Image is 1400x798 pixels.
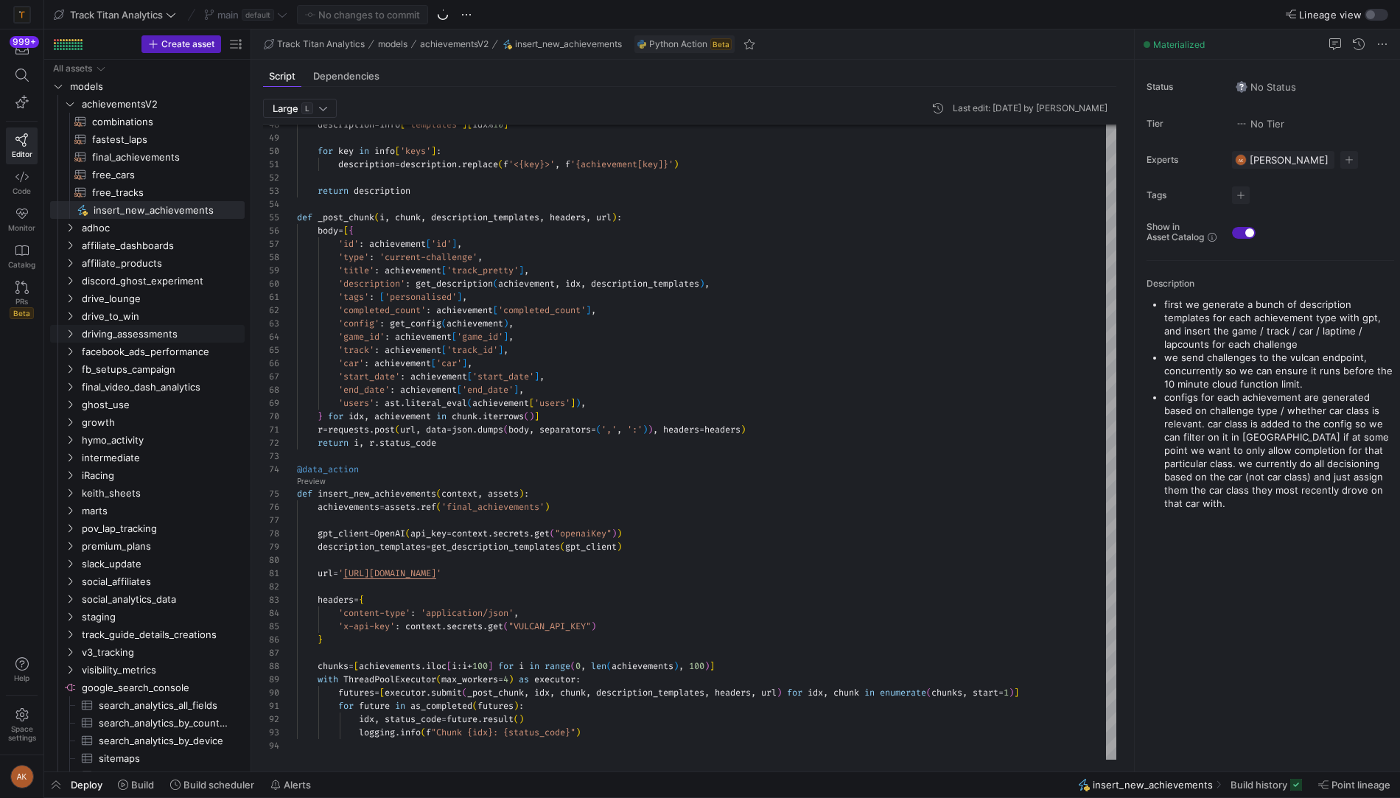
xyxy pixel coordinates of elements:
div: 59 [263,264,279,277]
button: No statusNo Status [1232,77,1300,97]
div: Press SPACE to select this row. [50,113,245,130]
button: insert_new_achievements [498,35,626,53]
span: free_tracks​​​​​​​​​​ [92,184,228,201]
a: insert_new_achievements​​​​​ [50,201,245,219]
span: Code [13,186,31,195]
button: AK [6,761,38,792]
span: Help [13,673,31,682]
div: Press SPACE to select this row. [50,360,245,378]
span: 'game_id' [457,331,503,343]
div: 51 [263,158,279,171]
span: [ [426,238,431,250]
span: 'current-challenge' [379,251,477,263]
div: 62 [263,304,279,317]
div: Press SPACE to select this row. [50,396,245,413]
div: 61 [263,290,279,304]
span: replace [462,158,498,170]
div: Press SPACE to select this row. [50,183,245,201]
span: Experts [1147,155,1220,165]
p: we send challenges to the vulcan endpoint, concurrently so we can ensure it runs before the 10 mi... [1164,351,1394,391]
div: 65 [263,343,279,357]
span: achievement [498,278,555,290]
span: search_analytics_by_device​​​​​​​​​ [99,732,228,749]
a: PRsBeta [6,275,38,325]
span: : [374,265,379,276]
span: : [436,145,441,157]
a: search_analytics_all_fields​​​​​​​​​ [50,696,245,714]
span: Show in Asset Catalog [1147,222,1204,242]
span: = [395,158,400,170]
span: '<{key}>' [508,158,555,170]
span: 'track' [338,344,374,356]
img: undefined [637,40,646,49]
span: : [369,291,374,303]
span: achievement [369,238,426,250]
span: Catalog [8,260,35,269]
span: 'description' [338,278,405,290]
span: v3_tracking [82,644,242,661]
span: discord_ghost_experiment [82,273,242,290]
button: models [374,35,411,53]
div: 69 [263,396,279,410]
span: description [354,185,410,197]
span: Tier [1147,119,1220,129]
span: Track Titan Analytics [70,9,163,21]
span: facebook_ads_performance [82,343,242,360]
span: ] [519,265,524,276]
span: description_templates [431,211,539,223]
span: : [400,371,405,382]
div: Press SPACE to select this row. [50,254,245,272]
div: 64 [263,330,279,343]
span: 'id' [431,238,452,250]
div: 49 [263,131,279,144]
span: ) [673,158,679,170]
span: : [359,238,364,250]
div: Press SPACE to select this row. [50,219,245,237]
div: 57 [263,237,279,251]
span: No Tier [1236,118,1284,130]
div: 55 [263,211,279,224]
span: achievementsV2 [82,96,242,113]
div: Press SPACE to select this row. [50,343,245,360]
span: : [379,318,385,329]
a: sites​​​​​​​​​ [50,767,245,785]
span: free_cars​​​​​​​​​​ [92,167,228,183]
span: description [338,158,395,170]
span: intermediate [82,449,242,466]
span: [ [441,344,447,356]
span: ] [570,397,575,409]
span: search_analytics_by_country​​​​​​​​​ [99,715,228,732]
span: PRs [15,297,28,306]
a: free_cars​​​​​​​​​​ [50,166,245,183]
p: first we generate a bunch of description templates for each achievement type with gpt, and insert... [1164,298,1394,351]
span: , [519,384,524,396]
span: Lineage view [1299,9,1362,21]
span: def [297,211,312,223]
a: free_tracks​​​​​​​​​​ [50,183,245,201]
span: in [359,145,369,157]
span: [ [441,265,447,276]
span: . [400,397,405,409]
span: 'title' [338,265,374,276]
span: ast [385,397,400,409]
span: : [390,384,395,396]
span: 'end_date' [462,384,514,396]
a: Monitor [6,201,38,238]
span: , [704,278,710,290]
span: Beta [10,307,34,319]
button: Point lineage [1312,772,1397,797]
span: Materialized [1153,39,1205,50]
span: : [374,397,379,409]
a: Catalog [6,238,38,275]
span: = [338,225,343,237]
span: hymo_activity [82,432,242,449]
img: No tier [1236,118,1247,130]
span: [PERSON_NAME] [1250,154,1329,166]
span: url [596,211,612,223]
span: affiliate_dashboards [82,237,242,254]
a: combinations​​​​​​​​​​ [50,113,245,130]
div: 67 [263,370,279,383]
a: search_analytics_by_device​​​​​​​​​ [50,732,245,749]
span: [ [395,145,400,157]
button: Alerts [264,772,318,797]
